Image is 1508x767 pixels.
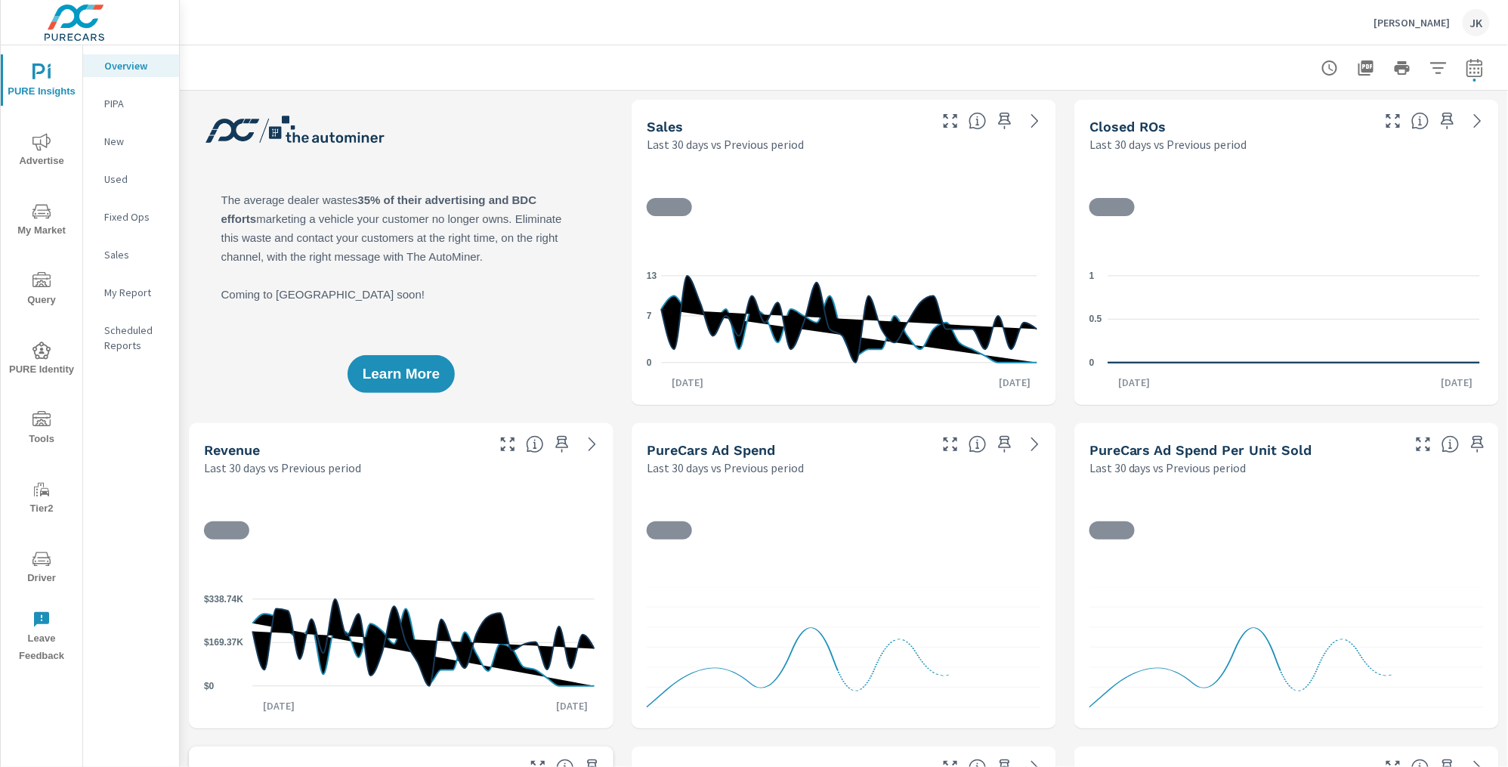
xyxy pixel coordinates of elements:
[1431,375,1484,390] p: [DATE]
[647,442,775,458] h5: PureCars Ad Spend
[647,135,804,153] p: Last 30 days vs Previous period
[661,375,714,390] p: [DATE]
[204,442,260,458] h5: Revenue
[1089,442,1312,458] h5: PureCars Ad Spend Per Unit Sold
[1374,16,1451,29] p: [PERSON_NAME]
[83,243,179,266] div: Sales
[1466,109,1490,133] a: See more details in report
[83,168,179,190] div: Used
[104,96,167,111] p: PIPA
[83,130,179,153] div: New
[5,411,78,448] span: Tools
[1023,432,1047,456] a: See more details in report
[1411,432,1435,456] button: Make Fullscreen
[1463,9,1490,36] div: JK
[938,432,963,456] button: Make Fullscreen
[5,481,78,518] span: Tier2
[938,109,963,133] button: Make Fullscreen
[1442,435,1460,453] span: Average cost of advertising per each vehicle sold at the dealer over the selected date range. The...
[647,271,657,281] text: 13
[988,375,1041,390] p: [DATE]
[204,459,361,477] p: Last 30 days vs Previous period
[83,206,179,228] div: Fixed Ops
[204,681,215,691] text: $0
[1423,53,1454,83] button: Apply Filters
[1381,109,1405,133] button: Make Fullscreen
[969,112,987,130] span: Number of vehicles sold by the dealership over the selected date range. [Source: This data is sou...
[496,432,520,456] button: Make Fullscreen
[1108,375,1161,390] p: [DATE]
[204,638,243,648] text: $169.37K
[104,172,167,187] p: Used
[104,247,167,262] p: Sales
[1466,432,1490,456] span: Save this to your personalized report
[348,355,455,393] button: Learn More
[526,435,544,453] span: Total sales revenue over the selected date range. [Source: This data is sourced from the dealer’s...
[5,203,78,240] span: My Market
[363,367,440,381] span: Learn More
[83,281,179,304] div: My Report
[83,92,179,115] div: PIPA
[104,134,167,149] p: New
[1411,112,1429,130] span: Number of Repair Orders Closed by the selected dealership group over the selected time range. [So...
[993,109,1017,133] span: Save this to your personalized report
[550,432,574,456] span: Save this to your personalized report
[1089,119,1166,135] h5: Closed ROs
[1089,135,1247,153] p: Last 30 days vs Previous period
[104,58,167,73] p: Overview
[1089,357,1095,368] text: 0
[5,272,78,309] span: Query
[545,698,598,713] p: [DATE]
[1089,271,1095,281] text: 1
[647,357,652,368] text: 0
[5,611,78,665] span: Leave Feedback
[1387,53,1417,83] button: Print Report
[1089,459,1247,477] p: Last 30 days vs Previous period
[104,285,167,300] p: My Report
[83,319,179,357] div: Scheduled Reports
[5,342,78,379] span: PURE Identity
[252,698,305,713] p: [DATE]
[580,432,604,456] a: See more details in report
[1435,109,1460,133] span: Save this to your personalized report
[647,459,804,477] p: Last 30 days vs Previous period
[5,550,78,587] span: Driver
[647,119,683,135] h5: Sales
[993,432,1017,456] span: Save this to your personalized report
[647,311,652,321] text: 7
[83,54,179,77] div: Overview
[1351,53,1381,83] button: "Export Report to PDF"
[5,133,78,170] span: Advertise
[1,45,82,671] div: nav menu
[969,435,987,453] span: Total cost of media for all PureCars channels for the selected dealership group over the selected...
[104,209,167,224] p: Fixed Ops
[1089,314,1102,325] text: 0.5
[5,63,78,101] span: PURE Insights
[1023,109,1047,133] a: See more details in report
[1460,53,1490,83] button: Select Date Range
[204,594,243,605] text: $338.74K
[104,323,167,353] p: Scheduled Reports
